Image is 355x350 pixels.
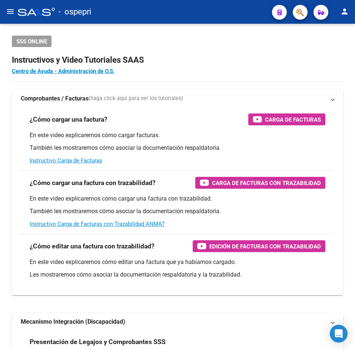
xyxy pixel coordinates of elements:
[6,7,15,16] mat-icon: menu
[265,115,321,124] span: Carga de Facturas
[21,318,125,326] strong: Mecanismo Integración (Discapacidad)
[21,95,89,103] strong: Comprobantes / Facturas
[89,95,183,103] span: (haga click aquí para ver los tutoriales)
[30,221,165,227] a: Instructivo Carga de Facturas con Trazabilidad ANMAT
[30,131,325,139] p: En este video explicaremos cómo cargar facturas.
[340,7,349,16] mat-icon: person
[30,258,325,266] p: En este video explicaremos cómo editar una factura que ya habíamos cargado.
[12,53,343,67] h2: Instructivos y Video Tutoriales SAAS
[209,242,321,251] span: Edición de Facturas con Trazabilidad
[30,157,102,164] a: Instructivo Carga de Facturas
[195,177,325,189] button: Carga de Facturas con Trazabilidad
[30,271,325,279] p: Les mostraremos cómo asociar la documentación respaldatoria y la trazabilidad.
[248,113,325,125] button: Carga de Facturas
[16,38,47,45] span: SSS ONLINE
[12,90,343,108] mat-expansion-panel-header: Comprobantes / Facturas(haga click aquí para ver los tutoriales)
[30,337,166,347] h3: Presentación de Legajos y Comprobantes SSS
[30,144,325,152] p: También les mostraremos cómo asociar la documentación respaldatoria.
[12,68,115,75] a: Centro de Ayuda - Administración de O.S.
[12,36,52,47] button: SSS ONLINE
[59,4,91,20] span: - ospepri
[212,178,321,188] span: Carga de Facturas con Trazabilidad
[30,178,156,188] h3: ¿Cómo cargar una factura con trazabilidad?
[30,195,325,203] p: En este video explicaremos cómo cargar una factura con trazabilidad.
[330,325,348,343] div: Open Intercom Messenger
[12,313,343,331] mat-expansion-panel-header: Mecanismo Integración (Discapacidad)
[30,114,107,125] h3: ¿Cómo cargar una factura?
[12,108,343,295] div: Comprobantes / Facturas(haga click aquí para ver los tutoriales)
[193,240,325,252] button: Edición de Facturas con Trazabilidad
[30,207,325,215] p: También les mostraremos cómo asociar la documentación respaldatoria.
[30,241,155,251] h3: ¿Cómo editar una factura con trazabilidad?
